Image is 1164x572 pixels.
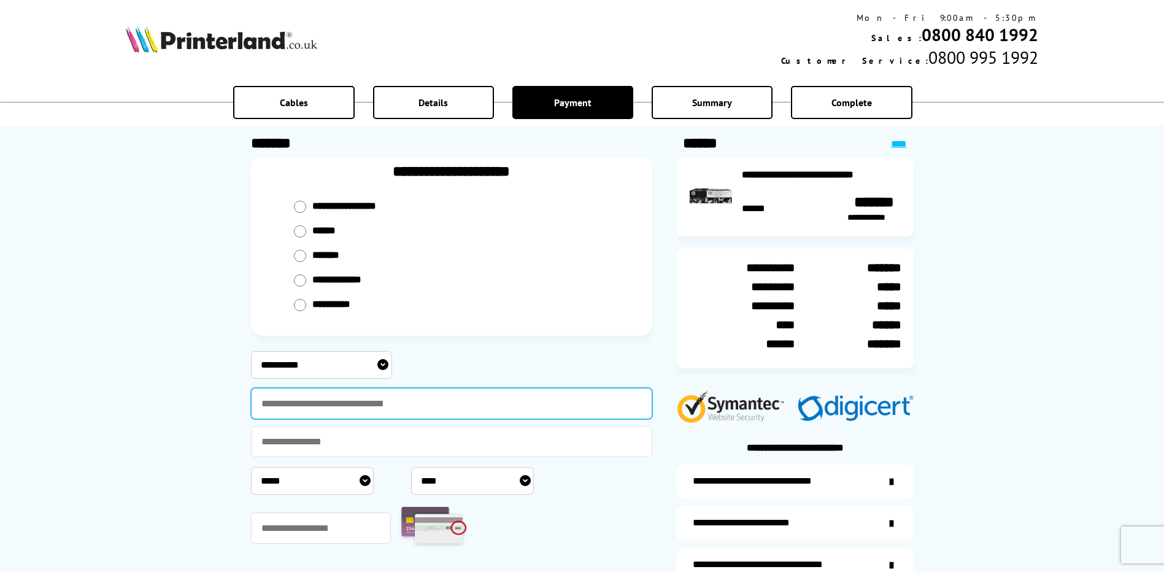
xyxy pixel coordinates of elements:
[280,96,308,109] span: Cables
[126,26,317,53] img: Printerland Logo
[692,96,732,109] span: Summary
[781,12,1038,23] div: Mon - Fri 9:00am - 5:30pm
[871,33,922,44] span: Sales:
[922,23,1038,46] a: 0800 840 1992
[554,96,592,109] span: Payment
[928,46,1038,69] span: 0800 995 1992
[677,506,914,541] a: items-arrive
[677,465,914,499] a: additional-ink
[831,96,872,109] span: Complete
[781,55,928,66] span: Customer Service:
[418,96,448,109] span: Details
